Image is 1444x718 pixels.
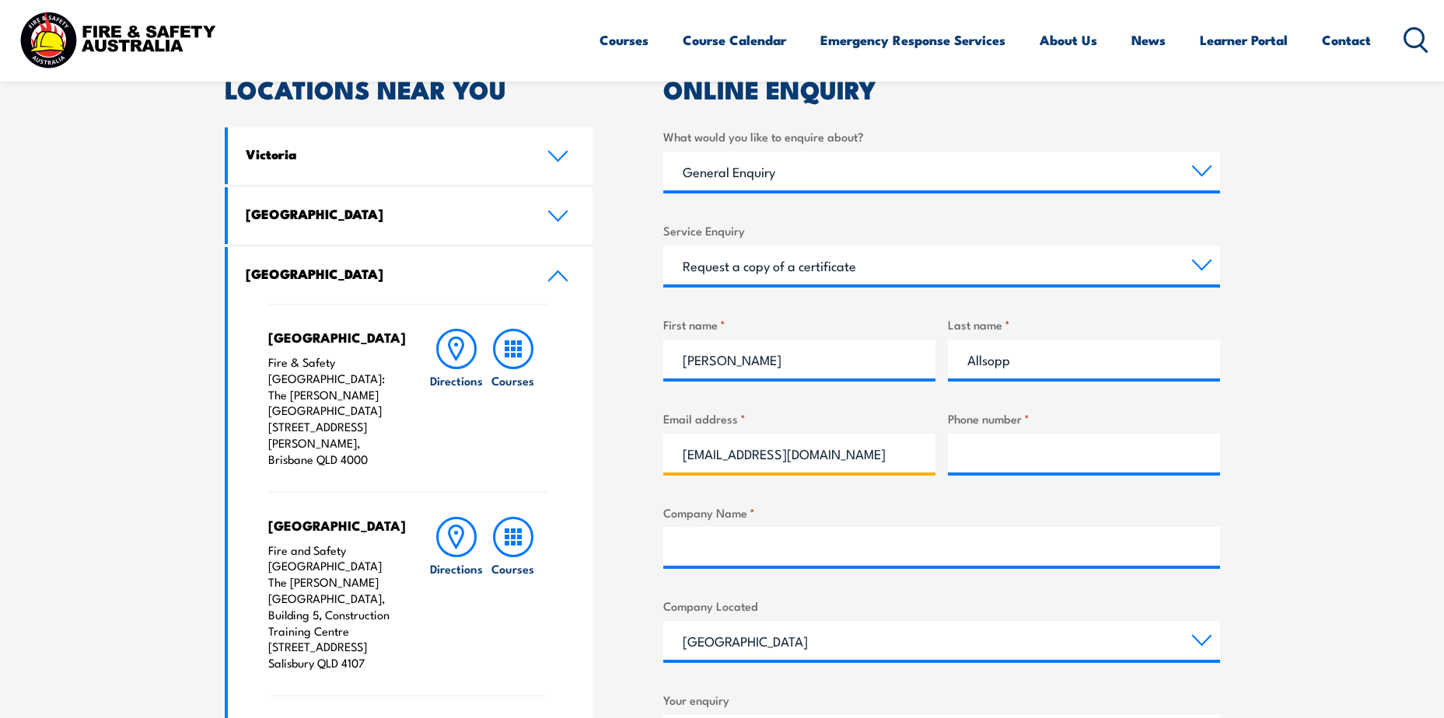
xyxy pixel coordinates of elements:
p: Fire and Safety [GEOGRAPHIC_DATA] The [PERSON_NAME][GEOGRAPHIC_DATA], Building 5, Construction Tr... [268,542,398,671]
label: First name [663,315,935,333]
h4: [GEOGRAPHIC_DATA] [246,265,524,282]
label: Company Located [663,597,1220,615]
h2: ONLINE ENQUIRY [663,78,1220,99]
label: Company Name [663,504,1220,521]
h6: Directions [430,372,483,389]
a: About Us [1040,19,1097,61]
label: Your enquiry [663,691,1220,709]
h2: LOCATIONS NEAR YOU [225,78,593,99]
a: [GEOGRAPHIC_DATA] [228,247,593,304]
label: Email address [663,410,935,427]
h4: [GEOGRAPHIC_DATA] [268,329,398,346]
p: Fire & Safety [GEOGRAPHIC_DATA]: The [PERSON_NAME][GEOGRAPHIC_DATA] [STREET_ADDRESS][PERSON_NAME]... [268,354,398,468]
label: What would you like to enquire about? [663,127,1220,145]
a: Victoria [228,127,593,184]
label: Phone number [948,410,1220,427]
a: Courses [485,329,541,468]
a: Courses [600,19,649,61]
h4: Victoria [246,145,524,162]
a: News [1131,19,1166,61]
a: Contact [1322,19,1371,61]
label: Service Enquiry [663,221,1220,239]
h6: Directions [430,560,483,577]
a: Course Calendar [683,19,786,61]
a: Directions [428,517,484,671]
a: Directions [428,329,484,468]
h4: [GEOGRAPHIC_DATA] [246,205,524,222]
h6: Courses [491,372,534,389]
a: [GEOGRAPHIC_DATA] [228,187,593,244]
label: Last name [948,315,1220,333]
a: Courses [485,517,541,671]
a: Learner Portal [1200,19,1288,61]
h6: Courses [491,560,534,577]
h4: [GEOGRAPHIC_DATA] [268,517,398,534]
a: Emergency Response Services [820,19,1005,61]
